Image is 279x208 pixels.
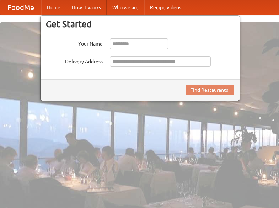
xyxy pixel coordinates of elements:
[66,0,107,15] a: How it works
[107,0,144,15] a: Who we are
[186,85,234,95] button: Find Restaurants!
[144,0,187,15] a: Recipe videos
[0,0,41,15] a: FoodMe
[46,38,103,47] label: Your Name
[46,56,103,65] label: Delivery Address
[46,19,234,30] h3: Get Started
[41,0,66,15] a: Home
